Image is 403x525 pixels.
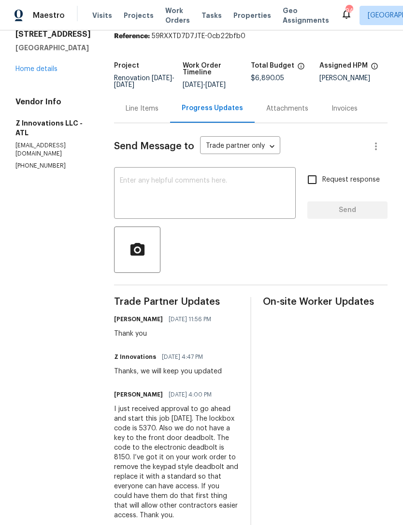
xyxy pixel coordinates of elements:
span: Properties [233,11,271,20]
h5: Z Innovations LLC - ATL [15,118,91,138]
span: Send Message to [114,142,194,151]
h6: [PERSON_NAME] [114,314,163,324]
span: [DATE] [114,82,134,88]
div: 59RXXTD7D7JTE-0cb22bfb0 [114,31,388,41]
div: Thanks, we will keep you updated [114,367,222,376]
span: The total cost of line items that have been proposed by Opendoor. This sum includes line items th... [297,62,305,75]
h5: Total Budget [251,62,294,69]
h5: Assigned HPM [319,62,368,69]
span: Visits [92,11,112,20]
span: [DATE] 4:00 PM [169,390,212,399]
span: [DATE] [205,82,226,88]
div: Thank you [114,329,217,339]
span: [DATE] [152,75,172,82]
span: - [114,75,174,88]
div: [PERSON_NAME] [319,75,388,82]
span: [DATE] 11:56 PM [169,314,211,324]
h2: [STREET_ADDRESS] [15,29,91,39]
div: Line Items [126,104,158,114]
div: Attachments [266,104,308,114]
h6: Z Innovations [114,352,156,362]
span: Work Orders [165,6,190,25]
span: Tasks [201,12,222,19]
h5: Project [114,62,139,69]
a: Home details [15,66,58,72]
span: [DATE] [183,82,203,88]
span: Projects [124,11,154,20]
div: Invoices [331,104,358,114]
h5: Work Order Timeline [183,62,251,76]
div: I just received approval to go ahead and start this job [DATE]. The lockbox code is 5370. Also we... [114,404,239,520]
span: - [183,82,226,88]
h5: [GEOGRAPHIC_DATA] [15,43,91,53]
span: [DATE] 4:47 PM [162,352,203,362]
span: Renovation [114,75,174,88]
h4: Vendor Info [15,97,91,107]
span: Trade Partner Updates [114,297,239,307]
span: $6,890.05 [251,75,284,82]
span: The hpm assigned to this work order. [371,62,378,75]
p: [EMAIL_ADDRESS][DOMAIN_NAME] [15,142,91,158]
div: Trade partner only [200,139,280,155]
span: Maestro [33,11,65,20]
div: 94 [345,6,352,15]
b: Reference: [114,33,150,40]
span: On-site Worker Updates [263,297,388,307]
h6: [PERSON_NAME] [114,390,163,399]
p: [PHONE_NUMBER] [15,162,91,170]
span: Geo Assignments [283,6,329,25]
div: Progress Updates [182,103,243,113]
span: Request response [322,175,380,185]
